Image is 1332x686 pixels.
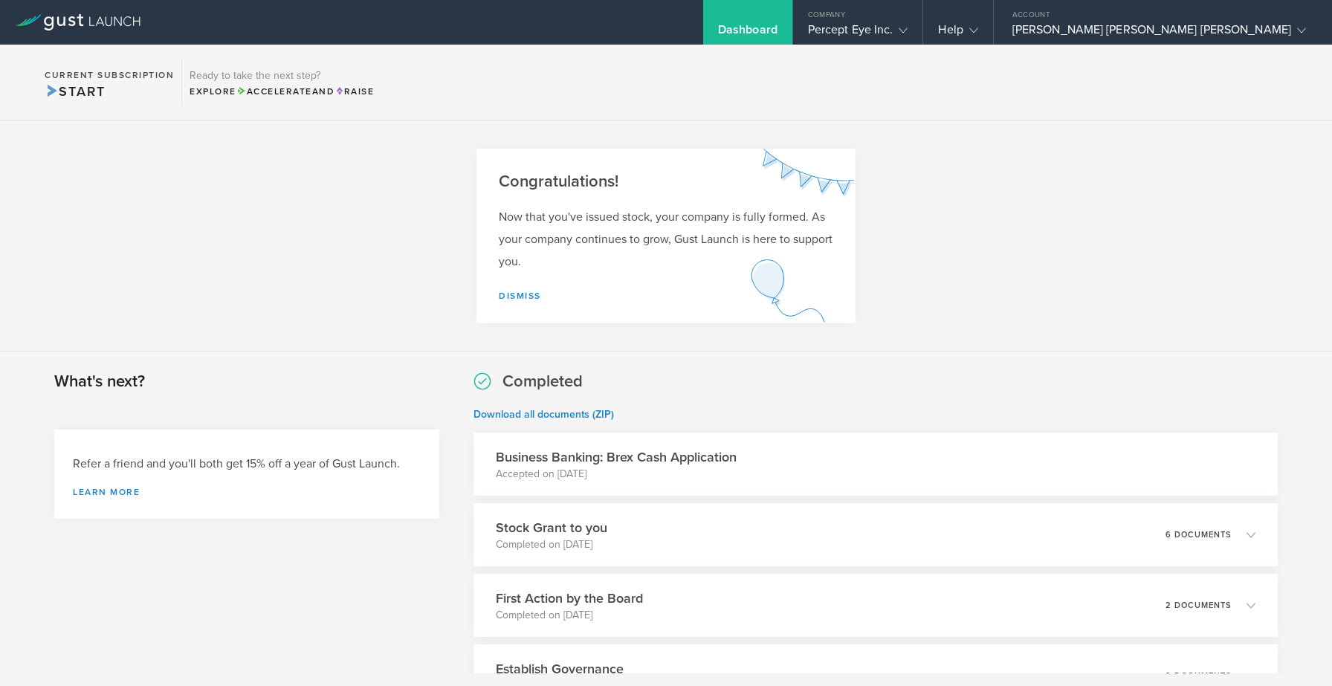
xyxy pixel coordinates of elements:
[808,22,908,45] div: Percept Eye Inc.
[1165,601,1232,609] p: 2 documents
[496,447,737,467] h3: Business Banking: Brex Cash Application
[938,22,977,45] div: Help
[190,85,374,98] div: Explore
[45,83,105,100] span: Start
[236,86,312,97] span: Accelerate
[236,86,335,97] span: and
[1012,22,1306,45] div: [PERSON_NAME] [PERSON_NAME] [PERSON_NAME]
[73,488,421,496] a: Learn more
[496,659,624,679] h3: Establish Governance
[334,86,374,97] span: Raise
[496,589,643,608] h3: First Action by the Board
[190,71,374,81] h3: Ready to take the next step?
[1165,531,1232,539] p: 6 documents
[502,371,583,392] h2: Completed
[1165,672,1232,680] p: 2 documents
[499,291,541,301] a: Dismiss
[181,59,381,106] div: Ready to take the next step?ExploreAccelerateandRaise
[499,206,833,273] p: Now that you've issued stock, your company is fully formed. As your company continues to grow, Gu...
[499,171,833,192] h2: Congratulations!
[45,71,174,80] h2: Current Subscription
[496,467,737,482] p: Accepted on [DATE]
[54,371,145,392] h2: What's next?
[473,408,614,421] a: Download all documents (ZIP)
[496,537,607,552] p: Completed on [DATE]
[496,608,643,623] p: Completed on [DATE]
[718,22,777,45] div: Dashboard
[73,456,421,473] h3: Refer a friend and you'll both get 15% off a year of Gust Launch.
[496,518,607,537] h3: Stock Grant to you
